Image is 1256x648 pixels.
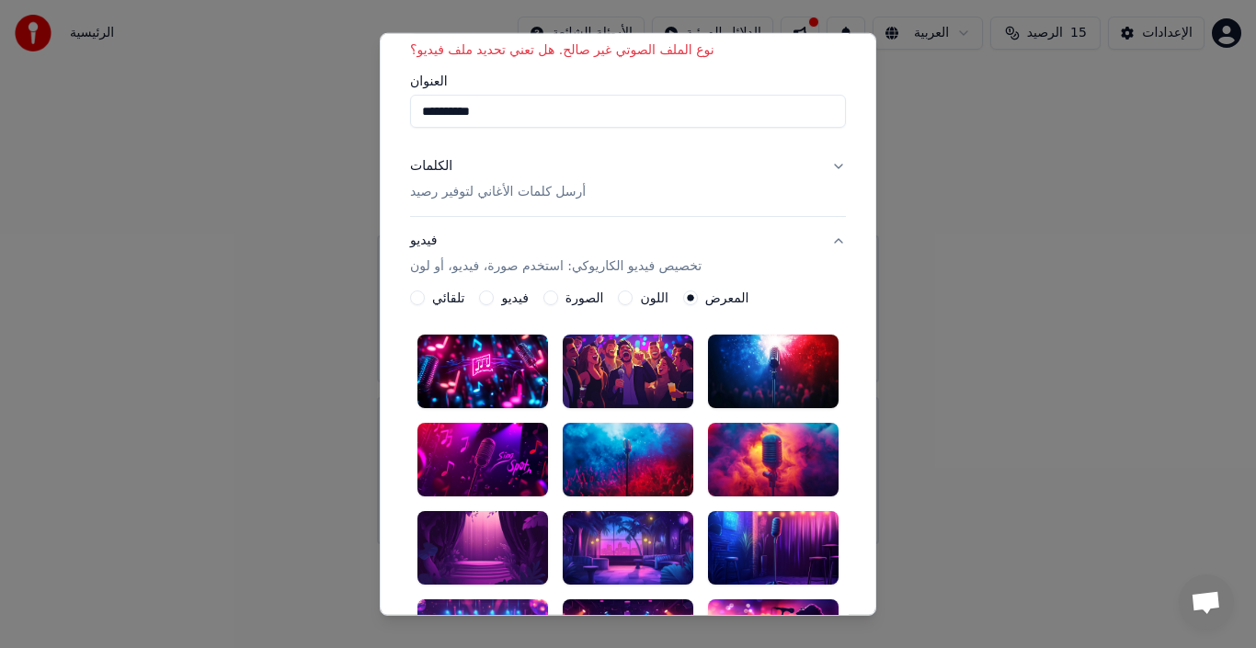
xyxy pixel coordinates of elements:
label: العنوان [410,74,846,87]
p: تخصيص فيديو الكاريوكي: استخدم صورة، فيديو، أو لون [410,257,702,276]
p: أرسل كلمات الأغاني لتوفير رصيد [410,183,586,201]
div: الكلمات [410,157,452,176]
label: الصورة [565,291,604,304]
button: فيديوتخصيص فيديو الكاريوكي: استخدم صورة، فيديو، أو لون [410,217,846,290]
label: اللون [640,291,668,304]
label: فيديو [501,291,528,304]
p: نوع الملف الصوتي غير صالح. هل تعني تحديد ملف فيديو؟ [410,41,846,60]
label: تلقائي [432,291,464,304]
button: الكلماتأرسل كلمات الأغاني لتوفير رصيد [410,142,846,216]
label: المعرض [705,291,749,304]
div: فيديو [410,232,702,276]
